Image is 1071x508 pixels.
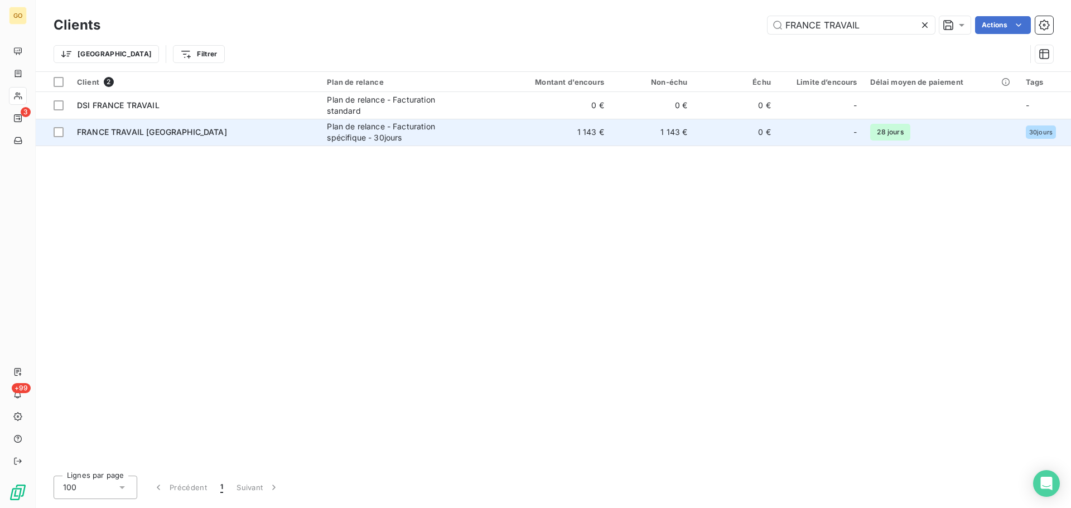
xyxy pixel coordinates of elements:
button: 1 [214,476,230,499]
span: - [853,127,857,138]
div: Limite d’encours [784,78,857,86]
td: 1 143 € [499,119,611,146]
td: 0 € [499,92,611,119]
span: 2 [104,77,114,87]
h3: Clients [54,15,100,35]
span: 1 [220,482,223,493]
span: 100 [63,482,76,493]
div: Plan de relance [327,78,492,86]
span: 3 [21,107,31,117]
td: 1 143 € [611,119,694,146]
div: Délai moyen de paiement [870,78,1012,86]
td: 0 € [611,92,694,119]
span: - [1026,100,1029,110]
span: 28 jours [870,124,910,141]
div: Tags [1026,78,1064,86]
div: Plan de relance - Facturation standard [327,94,466,117]
span: FRANCE TRAVAIL [GEOGRAPHIC_DATA] [77,127,227,137]
span: 30jours [1029,129,1053,136]
button: [GEOGRAPHIC_DATA] [54,45,159,63]
div: GO [9,7,27,25]
span: Client [77,78,99,86]
button: Précédent [146,476,214,499]
div: Plan de relance - Facturation spécifique - 30jours [327,121,466,143]
div: Montant d'encours [506,78,604,86]
button: Suivant [230,476,286,499]
span: - [853,100,857,111]
div: Non-échu [617,78,687,86]
button: Filtrer [173,45,224,63]
span: +99 [12,383,31,393]
input: Rechercher [768,16,935,34]
img: Logo LeanPay [9,483,27,501]
div: Open Intercom Messenger [1033,470,1060,497]
td: 0 € [694,92,777,119]
td: 0 € [694,119,777,146]
span: DSI FRANCE TRAVAIL [77,100,160,110]
div: Échu [701,78,770,86]
button: Actions [975,16,1031,34]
